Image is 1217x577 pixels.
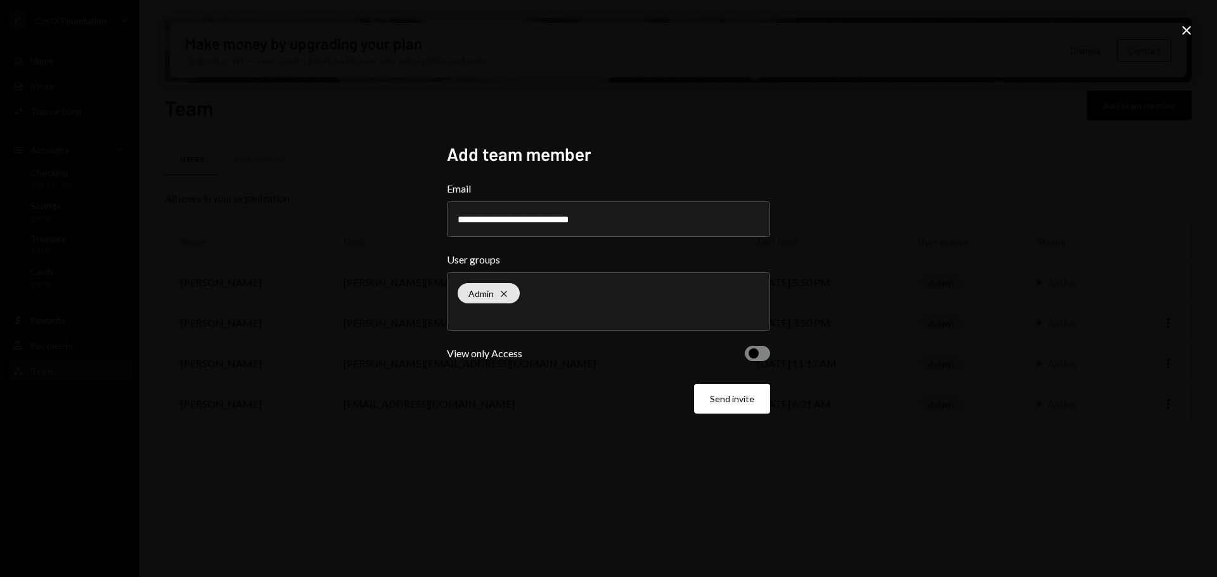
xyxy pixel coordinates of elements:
label: Email [447,181,770,196]
label: User groups [447,252,770,267]
div: View only Access [447,346,522,361]
h2: Add team member [447,142,770,167]
div: Admin [458,283,520,303]
button: Send invite [694,384,770,414]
